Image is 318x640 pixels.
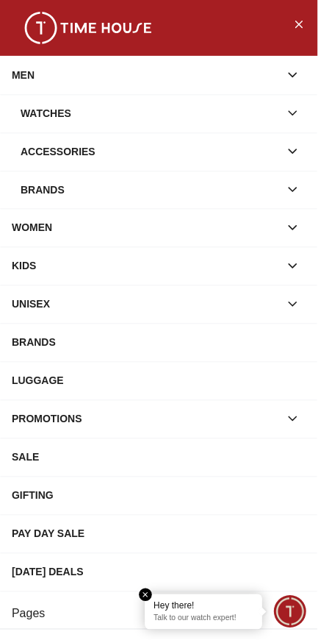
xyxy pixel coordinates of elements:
div: Hey there! [154,601,254,613]
div: PROMOTIONS [12,406,280,433]
button: Close Menu [287,12,311,35]
div: WOMEN [12,215,280,241]
div: Accessories [21,138,280,165]
img: ... [15,12,162,44]
div: KIDS [12,253,280,280]
div: UNISEX [12,291,280,318]
div: Watches [21,100,280,127]
div: MEN [12,62,280,88]
div: LUGGAGE [12,368,306,394]
div: Chat Widget [275,597,307,629]
div: Brands [21,177,280,203]
div: PAY DAY SALE [12,521,306,547]
p: Talk to our watch expert! [154,614,254,625]
div: BRANDS [12,330,306,356]
div: SALE [12,444,306,471]
div: GIFTING [12,483,306,509]
em: Close tooltip [140,589,153,602]
div: [DATE] DEALS [12,559,306,586]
